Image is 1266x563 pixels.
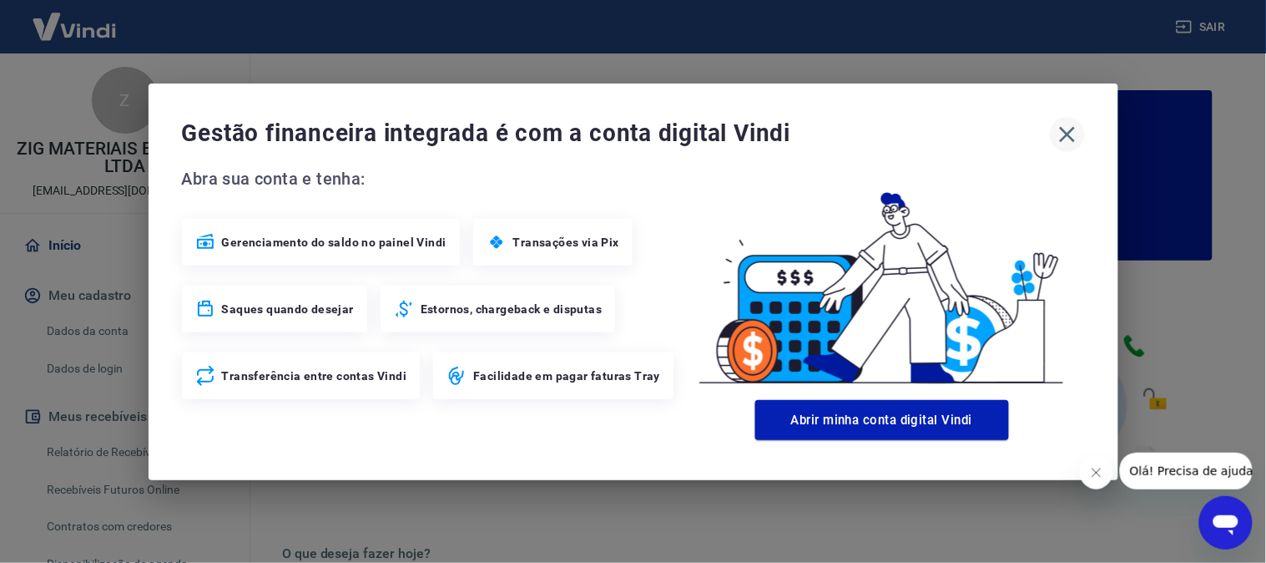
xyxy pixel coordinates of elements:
[1199,496,1253,550] iframe: Botão para abrir a janela de mensagens
[222,301,354,317] span: Saques quando desejar
[10,12,140,25] span: Olá! Precisa de ajuda?
[421,301,602,317] span: Estornos, chargeback e disputas
[1080,456,1113,489] iframe: Fechar mensagem
[513,234,619,251] span: Transações via Pix
[182,117,1050,150] span: Gestão financeira integrada é com a conta digital Vindi
[1120,453,1253,489] iframe: Mensagem da empresa
[182,165,679,192] span: Abra sua conta e tenha:
[755,400,1009,440] button: Abrir minha conta digital Vindi
[473,368,660,384] span: Facilidade em pagar faturas Tray
[679,165,1085,393] img: Good Billing
[222,234,446,251] span: Gerenciamento do saldo no painel Vindi
[222,368,407,384] span: Transferência entre contas Vindi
